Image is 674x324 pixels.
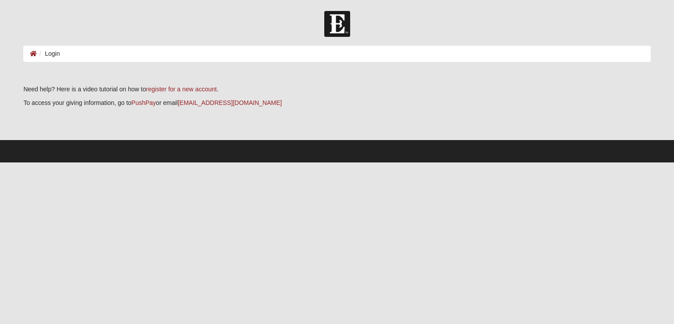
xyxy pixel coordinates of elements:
[146,86,217,93] a: register for a new account
[23,85,650,94] p: Need help? Here is a video tutorial on how to .
[23,98,650,108] p: To access your giving information, go to or email
[178,99,282,106] a: [EMAIL_ADDRESS][DOMAIN_NAME]
[324,11,350,37] img: Church of Eleven22 Logo
[37,49,60,58] li: Login
[131,99,156,106] a: PushPay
